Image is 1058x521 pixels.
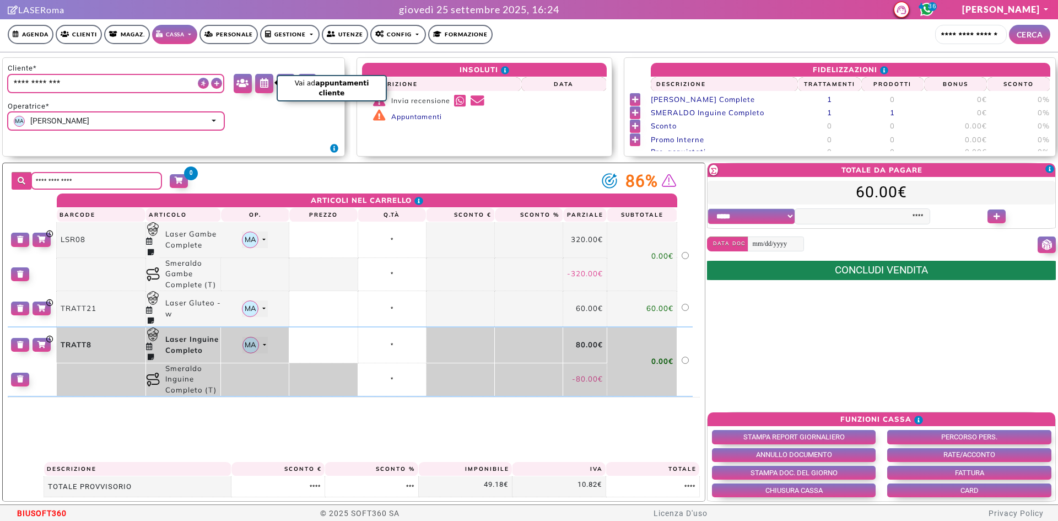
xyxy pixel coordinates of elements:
[33,233,51,246] button: Salva per dopo
[11,233,29,246] button: Elimina dal carrello
[8,101,225,112] span: Operatrice*
[145,222,160,258] td: Appuntamento del 25/09/2025, Note: che+ha+deciso%3F%3F
[651,77,798,92] th: Descrizione
[630,106,640,119] button: Utilizza nel carrello
[160,291,221,327] td: Laser Gluteo -w
[563,222,607,258] td: 320.00€
[152,25,197,44] a: Cassa
[289,208,358,222] th: Prezzo
[242,337,268,353] button: Melissa Augimeri
[563,327,607,363] td: 80.00€
[709,165,718,176] div: Il valore del carrello senza sconti è di 320.00€
[30,115,89,127] span: [PERSON_NAME]
[861,77,924,92] th: Prodotti
[33,302,51,315] button: Salva per dopo
[484,479,508,490] label: 49.18€
[651,95,755,104] span: [PERSON_NAME] Complete
[160,327,221,363] td: Laser Inguine Completo
[14,116,25,127] span: MA
[512,462,606,476] th: IVA
[146,267,160,281] img: Carrello-Percorso.png
[242,232,268,248] button: Melissa Augimeri
[707,237,748,251] span: Data doc
[654,509,708,518] a: Licenza D'uso
[184,166,198,180] span: 0
[11,338,29,352] button: Elimina dal carrello
[8,63,37,74] span: Cliente*
[399,2,559,17] div: giovedì 25 settembre 2025, 16:24
[11,302,29,315] button: Elimina dal carrello
[965,147,987,156] span: 0.00€
[890,135,895,144] span: 0
[199,25,258,44] a: Personale
[625,169,658,194] span: 86%
[255,74,273,93] a: Vai ad <b>appuntamenti cliente</b>
[454,94,467,108] a: Invia recensione tramite <b>Whatsapp</b>
[211,78,222,89] button: Crea <b>Contatto rapido</b>
[563,257,607,291] td: -320.00€
[1038,237,1056,253] button: Modifica codice lotteria
[57,327,146,363] td: TRATT8
[887,466,1051,480] button: FATTURA
[607,291,677,327] td: 60.00€
[887,430,1051,444] button: PERCORSO PERS.
[521,77,607,92] th: Data
[827,147,832,156] span: 0
[426,208,494,222] th: Sconto €
[315,79,369,97] b: appuntamenti cliente
[707,261,1056,280] button: CONCLUDI VENDITA
[57,194,677,208] th: ARTICOLI NEL CARRELLO
[935,25,1007,44] input: Cerca cliente...
[607,208,677,222] th: Subtotale
[965,135,987,144] span: 0.00€
[160,222,221,258] td: Laser Gambe Complete
[606,462,699,476] th: Totale
[146,327,160,341] img: Carrello-Trattamenti.png
[890,95,895,104] span: 0
[8,6,18,14] i: Clicca per andare alla pagina di firma
[680,357,690,364] input: Clicca per selezionare la riga
[471,94,485,108] a: Invia recensione tramite <b>Email</b>
[680,304,690,311] input: Clicca per selezionare la riga
[495,208,563,222] th: Sconto %
[358,208,426,222] th: Q.tà
[370,25,426,44] a: Config
[57,222,146,258] td: LSR08
[563,363,607,396] td: -80.00€
[146,373,160,386] img: Carrello-Percorso.png
[965,121,987,130] span: 0.00€
[325,462,418,476] th: Sconto %
[1038,121,1050,130] span: 0%
[827,108,832,117] span: 1
[630,133,640,146] button: Utilizza nel carrello
[234,74,252,93] a: Vai ad <b>anagrafica cliente</b>
[277,74,295,93] a: Vai ad <b>acquisti cliente</b>
[977,95,987,104] span: 0€
[987,77,1050,92] th: Sconto
[708,412,1055,426] th: Funzioni Cassa
[841,165,922,176] div: TOTALE DA PAGARE
[601,173,618,189] img: monthGoal
[798,77,861,92] th: Trattamenti
[298,74,316,93] a: <b>Punti cliente</b>
[242,300,268,317] button: Melissa Augimeri
[712,484,876,497] button: CHIUSURA CASSA
[630,120,640,132] button: Utilizza nel carrello
[44,462,231,476] th: Descrizione
[198,78,209,89] button: Usa cliente di <b>passaggio</b>
[373,93,521,109] div: Invia recensione
[7,111,225,131] button: MAMelissa Augimeri
[651,63,1050,77] th: FIDELIZZAZIONI
[890,108,895,117] span: 1
[33,338,51,352] button: Salva per dopo
[890,121,895,130] span: 0
[887,484,1051,497] button: CARD
[651,135,704,144] span: Promo Interne
[708,181,1055,205] label: 60.00€
[145,291,160,327] td: Appuntamento del 25/09/2025, Note: che+ha+deciso%3F%3F
[928,2,937,11] span: 36
[989,509,1044,518] a: Privacy Policy
[651,147,706,156] span: Pre-acquistati
[8,4,64,15] a: Clicca per andare alla pagina di firmaLASERoma
[245,303,256,314] span: MA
